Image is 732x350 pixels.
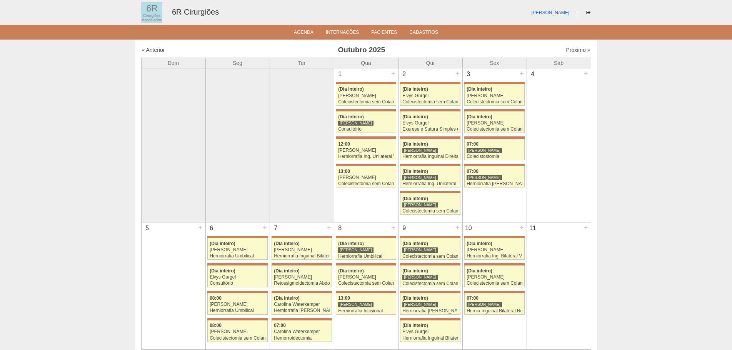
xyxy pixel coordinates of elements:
[400,238,460,260] a: (Dia inteiro) [PERSON_NAME] Colecistectomia sem Colangiografia VL
[527,68,539,80] div: 4
[338,175,394,180] div: [PERSON_NAME]
[400,293,460,315] a: (Dia inteiro) [PERSON_NAME] Herniorrafia [PERSON_NAME]
[210,308,265,313] div: Herniorrafia Umbilical
[336,236,396,238] div: Key: Maria Braido
[464,293,524,315] a: 07:00 [PERSON_NAME] Hernia Inguinal Bilateral Robótica
[467,141,479,147] span: 07:00
[402,302,438,307] div: [PERSON_NAME]
[207,320,267,342] a: 08:00 [PERSON_NAME] Colecistectomia sem Colangiografia VL
[402,127,458,132] div: Exerese e Sutura Simples de Pequena Lesão
[336,265,396,287] a: (Dia inteiro) [PERSON_NAME] Colecistectomia sem Colangiografia VL
[467,127,522,132] div: Colecistectomia sem Colangiografia VL
[336,139,396,160] a: 12:00 [PERSON_NAME] Herniorrafia Ing. Unilateral VL
[338,148,394,153] div: [PERSON_NAME]
[338,181,394,186] div: Colecistectomia sem Colangiografia VL
[464,291,524,293] div: Key: Maria Braido
[272,263,332,265] div: Key: Maria Braido
[409,30,438,37] a: Cadastros
[338,127,394,132] div: Consultório
[402,121,458,126] div: Elvys Gurgel
[272,318,332,320] div: Key: Maria Braido
[338,309,394,314] div: Herniorrafia Incisional
[586,10,590,15] i: Sair
[274,323,286,328] span: 07:00
[402,241,428,246] span: (Dia inteiro)
[398,58,462,68] th: Qui
[400,291,460,293] div: Key: Maria Braido
[400,320,460,342] a: (Dia inteiro) Elvys Gurgel Herniorrafia Inguinal Bilateral
[467,100,522,105] div: Colecistectomia com Colangiografia VL
[205,58,270,68] th: Seg
[249,45,474,56] h3: Outubro 2025
[274,308,330,313] div: Herniorrafia [PERSON_NAME]
[402,114,428,119] span: (Dia inteiro)
[527,222,539,234] div: 11
[467,121,522,126] div: [PERSON_NAME]
[274,241,300,246] span: (Dia inteiro)
[210,254,265,259] div: Herniorrafia Umbilical
[207,318,267,320] div: Key: Maria Braido
[272,265,332,287] a: (Dia inteiro) [PERSON_NAME] Retossigmoidectomia Abdominal
[464,265,524,287] a: (Dia inteiro) [PERSON_NAME] Colecistectomia sem Colangiografia
[338,100,394,105] div: Colecistectomia sem Colangiografia VL
[464,263,524,265] div: Key: Maria Braido
[402,274,438,280] div: [PERSON_NAME]
[336,238,396,260] a: (Dia inteiro) [PERSON_NAME] Herniorrafia Umbilical
[400,139,460,160] a: (Dia inteiro) [PERSON_NAME] Herniorrafia Inguinal Direita
[402,281,458,286] div: Colecistectomia sem Colangiografia VL
[210,323,222,328] span: 08:00
[210,241,235,246] span: (Dia inteiro)
[334,58,398,68] th: Qua
[454,68,461,78] div: +
[207,291,267,293] div: Key: Maria Braido
[464,84,524,106] a: (Dia inteiro) [PERSON_NAME] Colecistectomia com Colangiografia VL
[402,336,458,341] div: Herniorrafia Inguinal Bilateral
[274,329,330,334] div: Carolina Waterkemper
[336,263,396,265] div: Key: Maria Braido
[270,222,282,234] div: 7
[467,281,522,286] div: Colecistectomia sem Colangiografia
[172,8,219,16] a: 6R Cirurgiões
[402,86,428,92] span: (Dia inteiro)
[402,202,438,208] div: [PERSON_NAME]
[336,291,396,293] div: Key: Maria Braido
[338,154,394,159] div: Herniorrafia Ing. Unilateral VL
[272,238,332,260] a: (Dia inteiro) [PERSON_NAME] Herniorrafia Inguinal Bilateral
[371,30,397,37] a: Pacientes
[206,222,218,234] div: 6
[207,238,267,260] a: (Dia inteiro) [PERSON_NAME] Herniorrafia Umbilical
[402,154,458,159] div: Herniorrafia Inguinal Direita
[467,268,492,274] span: (Dia inteiro)
[207,236,267,238] div: Key: Maria Braido
[272,236,332,238] div: Key: Maria Braido
[142,47,165,53] a: « Anterior
[274,295,300,301] span: (Dia inteiro)
[400,164,460,166] div: Key: Maria Braido
[272,320,332,342] a: 07:00 Carolina Waterkemper Hemorroidectomia
[336,136,396,139] div: Key: Maria Braido
[326,222,332,232] div: +
[210,281,265,286] div: Consultório
[274,268,300,274] span: (Dia inteiro)
[467,275,522,280] div: [PERSON_NAME]
[334,222,346,234] div: 8
[210,268,235,274] span: (Dia inteiro)
[210,275,265,280] div: Elvys Gurgel
[402,169,428,174] span: (Dia inteiro)
[338,86,364,92] span: (Dia inteiro)
[400,84,460,106] a: (Dia inteiro) Elvys Gurgel Colecistectomia sem Colangiografia VL
[400,236,460,238] div: Key: Maria Braido
[467,114,492,119] span: (Dia inteiro)
[399,68,410,80] div: 2
[467,302,502,307] div: [PERSON_NAME]
[467,295,479,301] span: 07:00
[334,68,346,80] div: 1
[399,222,410,234] div: 9
[210,295,222,301] span: 08:00
[336,82,396,84] div: Key: Maria Braido
[400,166,460,187] a: (Dia inteiro) [PERSON_NAME] Herniorrafia Ing. Unilateral VL
[338,241,364,246] span: (Dia inteiro)
[326,30,359,37] a: Internações
[463,68,475,80] div: 3
[467,169,479,174] span: 07:00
